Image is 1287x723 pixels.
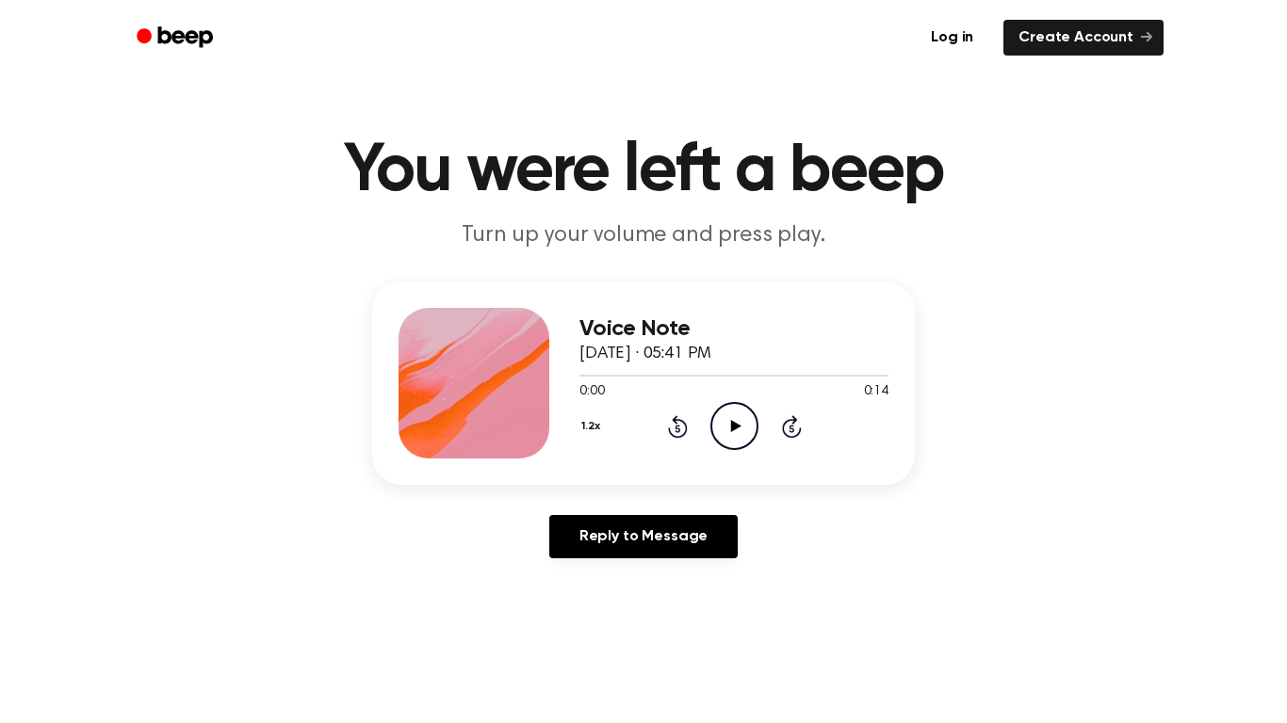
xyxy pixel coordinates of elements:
h3: Voice Note [579,316,888,342]
span: 0:00 [579,382,604,402]
button: 1.2x [579,410,607,442]
p: Turn up your volume and press play. [282,220,1005,251]
a: Create Account [1003,20,1164,56]
a: Reply to Message [549,515,738,558]
a: Beep [123,20,230,56]
span: 0:14 [864,382,888,402]
span: [DATE] · 05:41 PM [579,345,711,362]
h1: You were left a beep [161,137,1126,205]
a: Log in [912,16,992,59]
